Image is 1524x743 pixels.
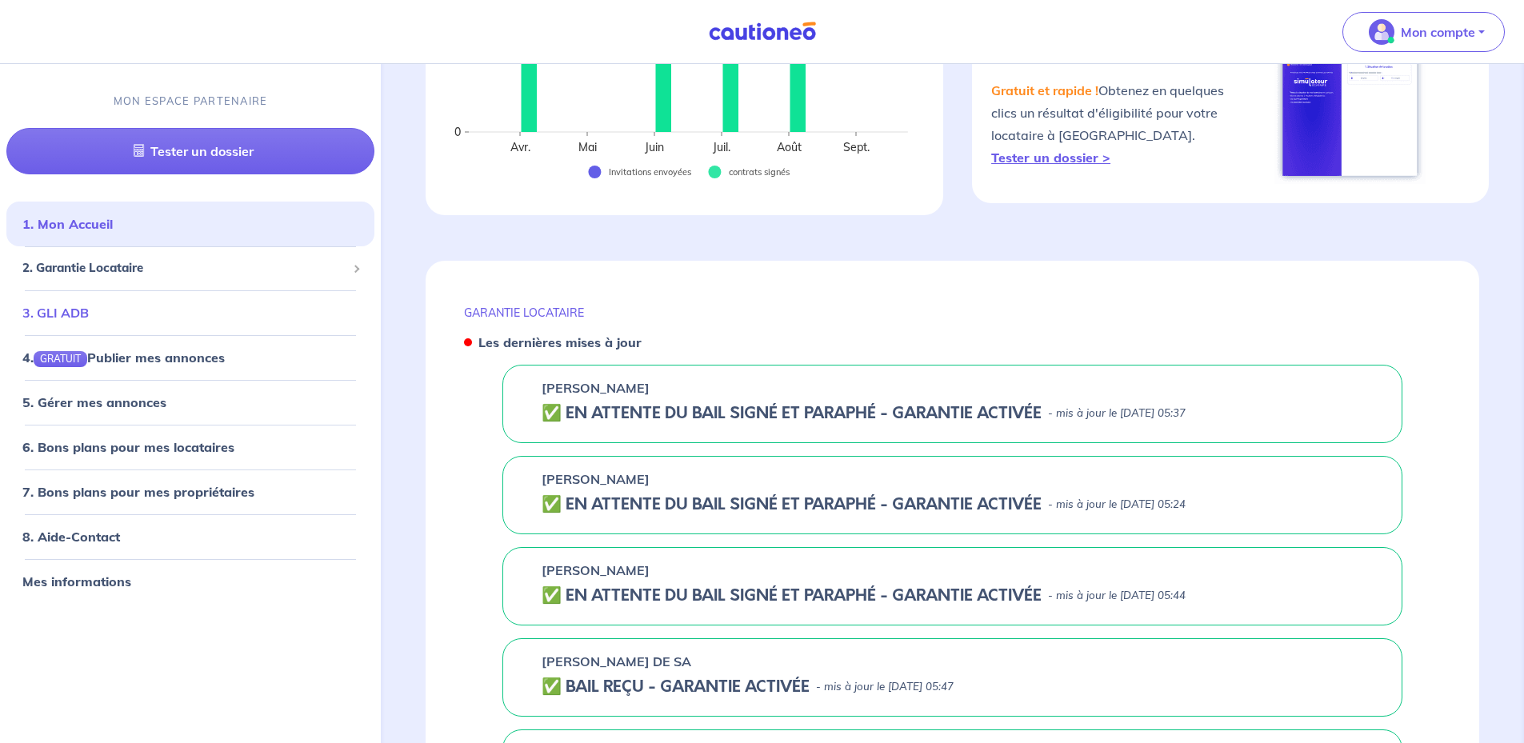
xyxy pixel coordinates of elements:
[542,404,1042,423] h5: ✅️️️ EN ATTENTE DU BAIL SIGNÉ ET PARAPHÉ - GARANTIE ACTIVÉE
[6,386,374,418] div: 5. Gérer mes annonces
[843,140,870,154] text: Sept.
[542,677,810,697] h5: ✅ BAIL REÇU - GARANTIE ACTIVÉE
[542,495,1363,514] div: state: CONTRACT-SIGNED, Context: NOT-LESSOR,IS-GL-CAUTION
[644,140,664,154] text: Juin
[6,297,374,329] div: 3. GLI ADB
[542,469,650,489] p: [PERSON_NAME]
[6,208,374,240] div: 1. Mon Accueil
[1401,22,1475,42] p: Mon compte
[991,82,1098,98] em: Gratuit et rapide !
[22,484,254,500] a: 7. Bons plans pour mes propriétaires
[542,404,1363,423] div: state: CONTRACT-SIGNED, Context: NOT-LESSOR,IS-GL-CAUTION
[6,431,374,463] div: 6. Bons plans pour mes locataires
[702,22,822,42] img: Cautioneo
[22,394,166,410] a: 5. Gérer mes annonces
[1048,497,1186,513] p: - mis à jour le [DATE] 05:24
[991,150,1110,166] a: Tester un dossier >
[6,342,374,373] div: 4.GRATUITPublier mes annonces
[22,305,89,321] a: 3. GLI ADB
[6,565,374,597] div: Mes informations
[22,216,113,232] a: 1. Mon Accueil
[542,495,1042,514] h5: ✅️️️ EN ATTENTE DU BAIL SIGNÉ ET PARAPHÉ - GARANTIE ACTIVÉE
[454,125,461,139] text: 0
[542,586,1363,605] div: state: CONTRACT-SIGNED, Context: NOT-LESSOR,IS-GL-CAUTION
[1048,405,1186,421] p: - mis à jour le [DATE] 05:37
[816,679,954,695] p: - mis à jour le [DATE] 05:47
[1274,43,1426,184] img: simulateur.png
[542,561,650,580] p: [PERSON_NAME]
[22,259,346,278] span: 2. Garantie Locataire
[6,128,374,174] a: Tester un dossier
[22,529,120,545] a: 8. Aide-Contact
[114,94,268,109] p: MON ESPACE PARTENAIRE
[510,140,530,154] text: Avr.
[6,521,374,553] div: 8. Aide-Contact
[1048,588,1186,604] p: - mis à jour le [DATE] 05:44
[1342,12,1505,52] button: illu_account_valid_menu.svgMon compte
[542,652,691,671] p: [PERSON_NAME] DE SA
[777,140,802,154] text: Août
[991,79,1230,169] p: Obtenez en quelques clics un résultat d'éligibilité pour votre locataire à [GEOGRAPHIC_DATA].
[542,677,1363,697] div: state: CONTRACT-VALIDATED, Context: NOT-LESSOR,IS-GL-CAUTION
[464,306,1441,320] p: GARANTIE LOCATAIRE
[6,253,374,284] div: 2. Garantie Locataire
[6,476,374,508] div: 7. Bons plans pour mes propriétaires
[22,350,225,366] a: 4.GRATUITPublier mes annonces
[542,378,650,397] p: [PERSON_NAME]
[1369,19,1394,45] img: illu_account_valid_menu.svg
[478,334,642,350] strong: Les dernières mises à jour
[22,573,131,589] a: Mes informations
[578,140,597,154] text: Mai
[542,586,1042,605] h5: ✅️️️ EN ATTENTE DU BAIL SIGNÉ ET PARAPHÉ - GARANTIE ACTIVÉE
[712,140,730,154] text: Juil.
[22,439,234,455] a: 6. Bons plans pour mes locataires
